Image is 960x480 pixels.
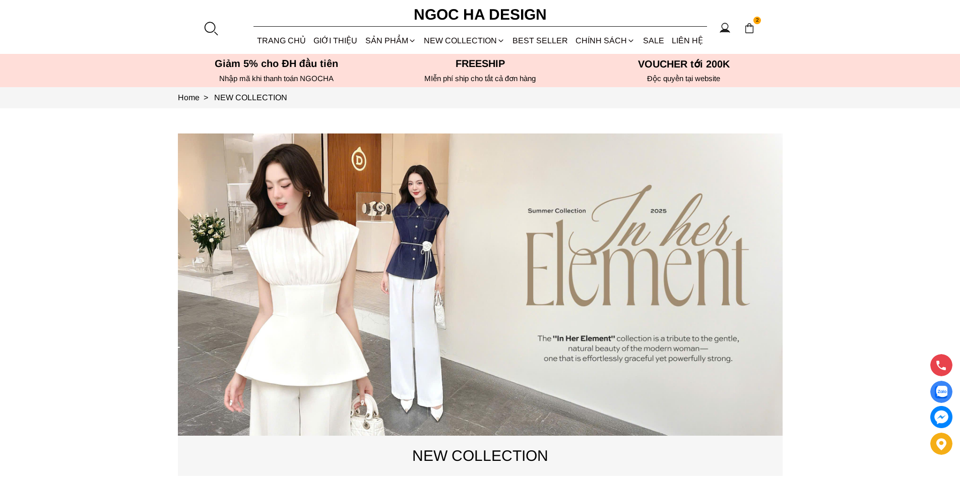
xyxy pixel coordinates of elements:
[456,58,505,69] font: Freeship
[420,27,508,54] a: NEW COLLECTION
[253,27,310,54] a: TRANG CHỦ
[405,3,556,27] a: Ngoc Ha Design
[753,17,761,25] span: 2
[744,23,755,34] img: img-CART-ICON-ksit0nf1
[310,27,361,54] a: GIỚI THIỆU
[639,27,668,54] a: SALE
[200,93,212,102] span: >
[215,58,338,69] font: Giảm 5% cho ĐH đầu tiên
[509,27,572,54] a: BEST SELLER
[668,27,707,54] a: LIÊN HỆ
[930,406,952,428] a: messenger
[572,27,639,54] div: Chính sách
[585,74,783,83] h6: Độc quyền tại website
[381,74,579,83] h6: MIễn phí ship cho tất cả đơn hàng
[214,93,287,102] a: Link to NEW COLLECTION
[585,58,783,70] h5: VOUCHER tới 200K
[178,93,214,102] a: Link to Home
[935,386,947,398] img: Display image
[361,27,420,54] div: SẢN PHẨM
[219,74,334,83] font: Nhập mã khi thanh toán NGOCHA
[930,381,952,403] a: Display image
[178,444,783,467] p: NEW COLLECTION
